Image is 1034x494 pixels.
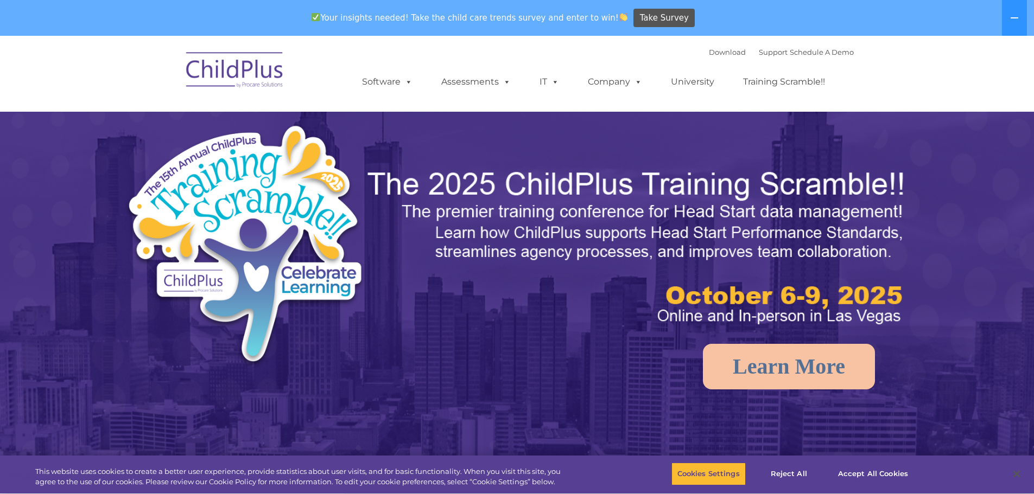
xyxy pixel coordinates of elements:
[181,44,289,99] img: ChildPlus by Procare Solutions
[759,48,788,56] a: Support
[151,72,184,80] span: Last name
[640,9,689,28] span: Take Survey
[35,466,569,487] div: This website uses cookies to create a better user experience, provide statistics about user visit...
[660,71,725,93] a: University
[1005,462,1029,486] button: Close
[619,13,627,21] img: 👏
[709,48,854,56] font: |
[529,71,570,93] a: IT
[790,48,854,56] a: Schedule A Demo
[703,344,875,389] a: Learn More
[307,7,632,28] span: Your insights needed! Take the child care trends survey and enter to win!
[633,9,695,28] a: Take Survey
[709,48,746,56] a: Download
[312,13,320,21] img: ✅
[577,71,653,93] a: Company
[732,71,836,93] a: Training Scramble!!
[430,71,522,93] a: Assessments
[755,463,823,485] button: Reject All
[151,116,197,124] span: Phone number
[832,463,914,485] button: Accept All Cookies
[671,463,746,485] button: Cookies Settings
[351,71,423,93] a: Software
